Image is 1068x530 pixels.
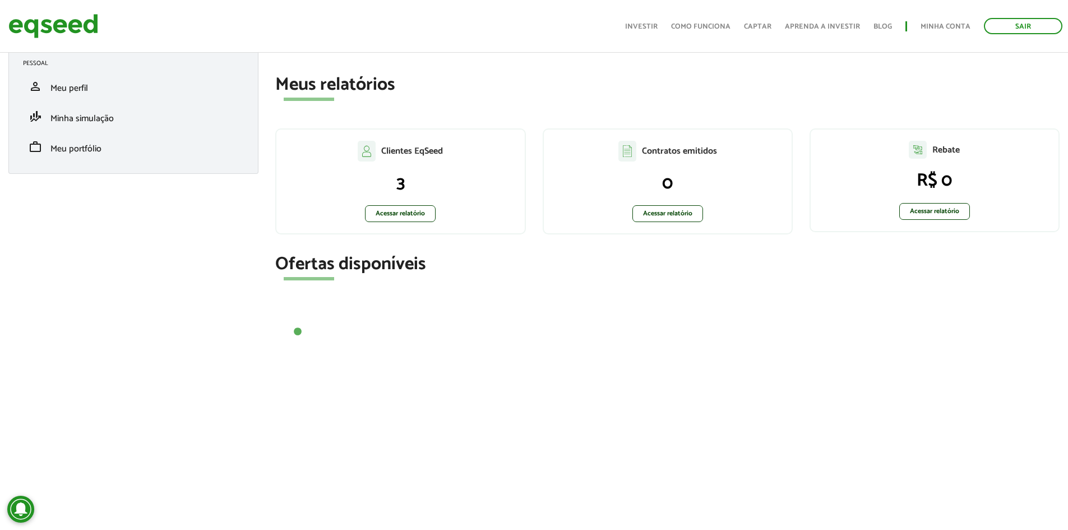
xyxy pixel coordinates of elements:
p: Clientes EqSeed [381,146,443,156]
h2: Pessoal [23,60,252,67]
a: Blog [873,23,892,30]
span: finance_mode [29,110,42,123]
h2: Ofertas disponíveis [275,255,1060,274]
a: Como funciona [671,23,731,30]
h2: Meus relatórios [275,75,1060,95]
a: Captar [744,23,771,30]
a: Acessar relatório [899,203,970,220]
p: Rebate [932,145,960,155]
span: Meu perfil [50,81,88,96]
img: agent-contratos.svg [618,141,636,162]
button: 1 of 0 [292,326,303,338]
a: Acessar relatório [365,205,436,222]
span: Meu portfólio [50,141,101,156]
span: work [29,140,42,154]
img: agent-clientes.svg [358,141,376,161]
a: Minha conta [921,23,970,30]
a: finance_modeMinha simulação [23,110,244,123]
li: Meu perfil [15,71,252,102]
a: personMeu perfil [23,80,244,93]
li: Meu portfólio [15,132,252,162]
img: EqSeed [8,11,98,41]
span: Minha simulação [50,111,114,126]
span: person [29,80,42,93]
li: Minha simulação [15,102,252,132]
p: 0 [555,173,780,194]
a: Investir [625,23,658,30]
p: Contratos emitidos [642,146,717,156]
a: Acessar relatório [632,205,703,222]
p: 3 [288,173,513,194]
img: agent-relatorio.svg [909,141,927,159]
p: R$ 0 [822,170,1047,191]
a: workMeu portfólio [23,140,244,154]
a: Aprenda a investir [785,23,860,30]
a: Sair [984,18,1062,34]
